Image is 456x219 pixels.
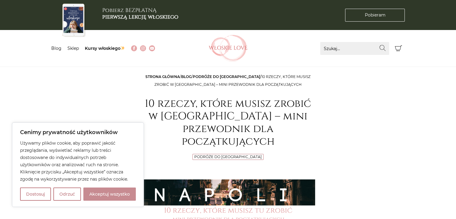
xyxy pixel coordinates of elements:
[20,129,136,136] p: Cenimy prywatność użytkowników
[102,13,178,21] b: pierwszą lekcję włoskiego
[20,187,51,201] button: Dostosuj
[209,35,248,62] img: Włoskielove
[181,74,192,79] a: Blog
[102,7,178,20] h3: Pobierz BEZPŁATNĄ
[83,187,136,201] button: Akceptuj wszystko
[121,46,125,50] img: ✨
[67,46,79,51] a: Sklep
[20,139,136,183] p: Używamy plików cookie, aby poprawić jakość przeglądania, wyświetlać reklamy lub treści dostosowan...
[145,74,311,87] span: / / /
[345,9,405,22] a: Pobieram
[141,97,315,148] h1: 10 rzeczy, które musisz zrobić w [GEOGRAPHIC_DATA] – mini przewodnik dla początkujących
[145,74,180,79] a: Strona główna
[320,42,389,55] input: Szukaj...
[51,46,61,51] a: Blog
[53,187,81,201] button: Odrzuć
[392,42,405,55] button: Koszyk
[365,12,385,18] span: Pobieram
[193,74,260,79] a: Podróże do [GEOGRAPHIC_DATA]
[194,154,262,159] a: Podróże do [GEOGRAPHIC_DATA]
[85,46,125,51] a: Kursy włoskiego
